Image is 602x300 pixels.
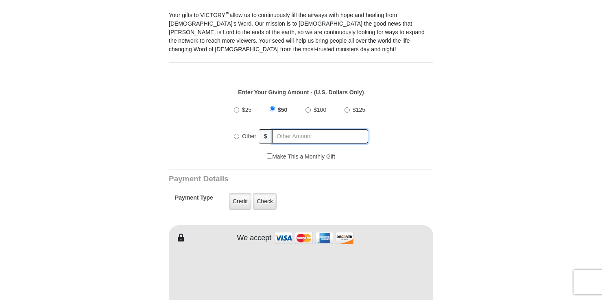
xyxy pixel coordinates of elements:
img: credit cards accepted [273,229,355,247]
h3: Payment Details [169,174,376,184]
span: $ [259,129,273,143]
input: Other Amount [272,129,368,143]
span: $25 [242,107,251,113]
input: Make This a Monthly Gift [267,153,272,159]
span: $125 [353,107,365,113]
span: $50 [278,107,287,113]
h5: Payment Type [175,194,213,205]
h4: We accept [237,234,272,243]
p: Your gifts to VICTORY allow us to continuously fill the airways with hope and healing from [DEMOG... [169,11,433,54]
span: Other [242,133,256,139]
label: Check [253,193,277,210]
span: $100 [314,107,326,113]
strong: Enter Your Giving Amount - (U.S. Dollars Only) [238,89,364,96]
sup: ™ [225,11,230,16]
label: Credit [229,193,251,210]
label: Make This a Monthly Gift [267,152,335,161]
